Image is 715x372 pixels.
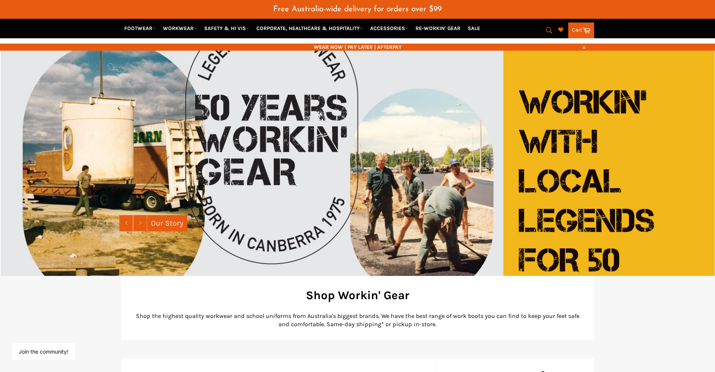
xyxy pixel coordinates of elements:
span: Free Australia-wide delivery for orders over $99 [273,5,442,13]
a: Our Story [147,215,187,231]
a: WORKWEAR [160,22,200,35]
h2: Shop Workin' Gear [132,287,583,303]
a: SAFETY & HI VIS [201,22,252,35]
a: Cart [568,23,594,38]
a: RE-WORKIN' GEAR [412,22,464,35]
a: SALE [465,22,483,35]
a: FOOTWEAR [121,22,159,35]
p: Shop the highest quality workwear and school uniforms from Australia's biggest brands. We have th... [132,312,583,328]
a: CORPORATE, HEALTHCARE & HOSPITALITY [253,22,366,35]
a: ACCESSORIES [367,22,411,35]
span: WEAR NOW | PAY LATER | AFTERPAY [121,44,594,51]
button: Join the community! [19,348,68,355]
